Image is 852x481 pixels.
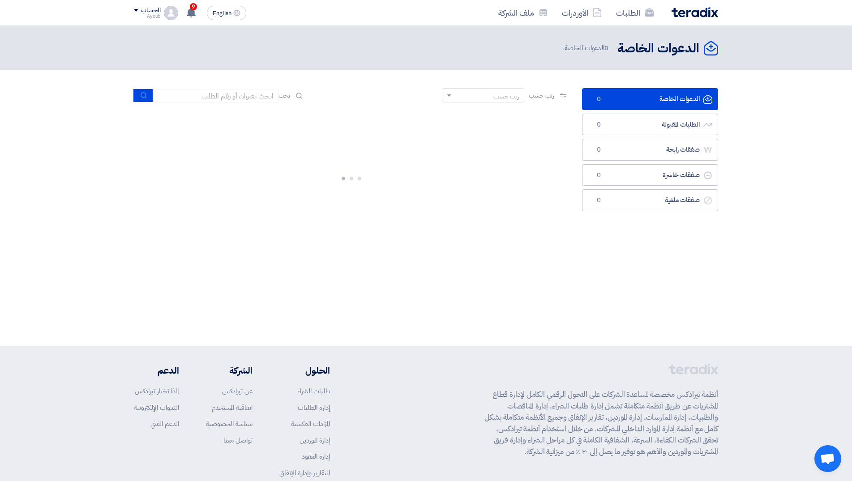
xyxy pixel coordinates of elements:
[593,120,604,129] span: 0
[565,43,610,53] span: الدعوات الخاصة
[491,2,555,23] a: ملف الشركة
[609,2,661,23] a: الطلبات
[593,95,604,104] span: 0
[582,189,718,211] a: صفقات ملغية0
[150,419,179,429] a: الدعم الفني
[206,419,253,429] a: سياسة الخصوصية
[593,145,604,154] span: 0
[135,386,179,396] a: لماذا تختار تيرادكس
[582,88,718,110] a: الدعوات الخاصة0
[212,403,253,413] a: اتفاقية المستخدم
[279,364,330,377] li: الحلول
[582,139,718,161] a: صفقات رابحة0
[213,10,231,17] span: English
[672,7,718,17] img: Teradix logo
[134,364,179,377] li: الدعم
[617,40,699,57] h2: الدعوات الخاصة
[164,6,178,20] img: profile_test.png
[278,91,290,100] span: بحث
[493,92,519,101] div: رتب حسب
[134,14,160,19] div: Ayoub
[814,445,841,472] div: Open chat
[279,468,330,478] a: التقارير وإدارة الإنفاق
[582,164,718,186] a: صفقات خاسرة0
[302,451,330,461] a: إدارة العقود
[291,419,330,429] a: المزادات العكسية
[141,7,160,14] div: الحساب
[298,403,330,413] a: إدارة الطلبات
[300,435,330,445] a: إدارة الموردين
[190,3,197,10] span: 9
[604,43,608,53] span: 0
[134,403,179,413] a: الندوات الإلكترونية
[582,114,718,136] a: الطلبات المقبولة0
[593,171,604,180] span: 0
[297,386,330,396] a: طلبات الشراء
[153,89,278,102] input: ابحث بعنوان أو رقم الطلب
[222,386,253,396] a: عن تيرادكس
[206,364,253,377] li: الشركة
[529,91,554,100] span: رتب حسب
[484,389,718,457] p: أنظمة تيرادكس مخصصة لمساعدة الشركات على التحول الرقمي الكامل لإدارة قطاع المشتريات عن طريق أنظمة ...
[555,2,609,23] a: الأوردرات
[207,6,246,20] button: English
[223,435,253,445] a: تواصل معنا
[593,196,604,205] span: 0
